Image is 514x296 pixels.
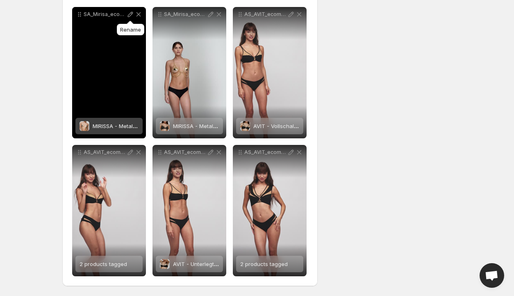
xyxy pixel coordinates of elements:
img: AVIT - Unterlegter BH tiefdekolltiert [160,259,170,269]
div: SA_Mirisa_ecom_3500987_GOL_AW25MIRISSA - Metall-TopMIRISSA - Metall-Top [152,7,226,138]
a: Open chat [480,263,504,288]
span: MIRISSA - Metall-Top [173,123,226,129]
img: MIRISSA - Metall-Top [160,121,170,131]
span: MIRISSA - Metall Nippel-Cover [93,123,170,129]
div: AS_AVIT_ecom_3500310_ZWA_3500360_AW24AVIT - Vollschalen-BHAVIT - Vollschalen-BH [233,7,307,138]
div: AS_AVIT_ecom_3500319_ZWA_3500360_AW242 products tagged [72,145,146,276]
p: AS_AVIT_ecom_3500319_ZWA_3500360_AW24 [84,149,126,156]
div: AS_AVIT_ecom_3500323_ZWA_3500350_AW24AVIT - Unterlegter BH tiefdekolltiertAVIT - Unterlegter BH t... [152,145,226,276]
p: AS_AVIT_ecom_3500323_ZWA_3500350_AW24 [164,149,207,156]
p: SA_Mirisa_ecom_3500987_GOL_AW25 [164,11,207,18]
div: AS_AVIT_ecom_3500380_ZWA_3500350_AW242 products tagged [233,145,307,276]
p: AS_AVIT_ecom_3500310_ZWA_3500360_AW24 [244,11,287,18]
span: AVIT - Unterlegter BH tiefdekolltiert [173,261,263,267]
img: AVIT - Vollschalen-BH [240,121,250,131]
span: 2 products tagged [240,261,288,267]
p: AS_AVIT_ecom_3500380_ZWA_3500350_AW24 [244,149,287,156]
img: MIRISSA - Metall Nippel-Cover [80,121,89,131]
span: AVIT - Vollschalen-BH [253,123,310,129]
p: SA_Mirisa_ecom_3500987_GOL_AW25_2 [84,11,126,18]
span: 2 products tagged [80,261,127,267]
div: SA_Mirisa_ecom_3500987_GOL_AW25_2MIRISSA - Metall Nippel-CoverMIRISSA - Metall Nippel-Cover [72,7,146,138]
